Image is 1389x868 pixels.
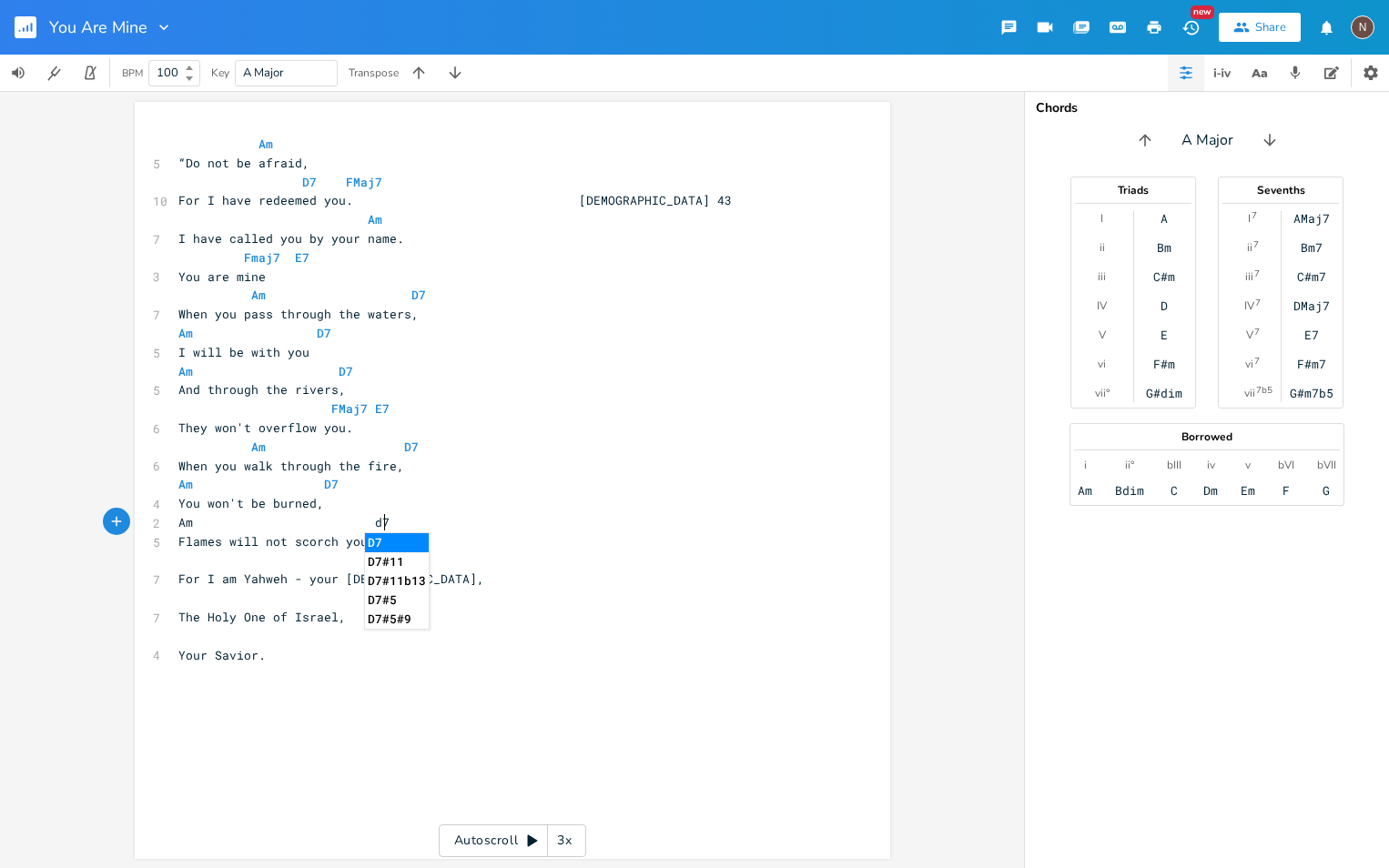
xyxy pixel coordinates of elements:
[1078,483,1092,498] div: Am
[349,67,399,78] div: Transpose
[178,325,193,341] span: Am
[1248,211,1251,226] div: I
[317,325,331,341] span: D7
[243,65,284,81] span: A Major
[1323,483,1330,498] div: G
[178,192,732,208] span: For I have redeemed you. [DEMOGRAPHIC_DATA] 43
[1203,483,1218,498] div: Dm
[1191,5,1214,19] div: New
[178,381,346,398] span: And through the rivers,
[1167,458,1181,472] div: bIII
[368,211,382,227] span: Am
[1098,269,1106,284] div: iii
[339,363,353,379] span: D7
[178,514,390,530] span: Am d7
[178,476,193,492] span: Am
[178,344,309,360] span: I will be with you
[1161,328,1168,342] div: E
[122,68,143,78] div: BPM
[178,306,419,322] span: When you pass through the waters,
[1293,211,1330,226] div: AMaj7
[1098,357,1106,371] div: vi
[365,610,429,629] li: D7#5#9
[49,19,147,35] span: You Are Mine
[244,249,280,266] span: Fmaj7
[1278,458,1294,472] div: bVI
[1084,458,1087,472] div: i
[1254,354,1260,368] sup: 7
[1256,383,1272,398] sup: 7b5
[178,363,193,379] span: Am
[1157,240,1171,255] div: Bm
[1254,325,1260,339] sup: 7
[1181,130,1233,151] span: A Major
[178,570,484,587] span: For I am Yahweh - your [DEMOGRAPHIC_DATA],
[1036,102,1378,115] div: Chords
[1301,240,1323,255] div: Bm7
[548,824,581,857] div: 3x
[1161,211,1168,226] div: A
[178,458,404,474] span: When you walk through the fire,
[1125,458,1134,472] div: ii°
[251,287,266,303] span: Am
[1245,458,1251,472] div: v
[1100,211,1103,226] div: I
[1254,267,1260,281] sup: 7
[1171,483,1178,498] div: C
[1146,386,1182,400] div: G#dim
[1297,269,1326,284] div: C#m7
[1253,237,1259,252] sup: 7
[1095,386,1110,400] div: vii°
[178,155,309,171] span: “Do not be afraid,
[1172,11,1209,44] button: New
[1219,13,1301,42] button: Share
[1245,269,1253,284] div: iii
[295,249,309,266] span: E7
[1283,483,1290,498] div: F
[365,590,429,610] li: D7#5
[178,495,324,511] span: You won't be burned,
[1351,15,1374,39] div: Nathan
[439,824,586,857] div: Autoscroll
[365,552,429,571] li: D7#11
[1247,240,1252,255] div: ii
[1097,298,1107,313] div: IV
[1317,458,1336,472] div: bVII
[1115,483,1144,498] div: Bdim
[1293,298,1330,313] div: DMaj7
[178,230,404,247] span: I have called you by your name.
[1245,357,1253,371] div: vi
[178,647,266,663] span: Your Savior.
[331,400,368,417] span: FMaj7
[178,419,353,436] span: They won't overflow you.
[1153,269,1175,284] div: C#m
[1297,357,1326,371] div: F#m7
[259,136,273,152] span: Am
[411,287,426,303] span: D7
[251,439,266,455] span: Am
[1244,386,1255,400] div: vii
[1100,240,1105,255] div: ii
[1207,458,1215,472] div: iv
[346,174,382,190] span: FMaj7
[1351,6,1374,48] button: N
[1255,19,1286,35] div: Share
[365,533,429,552] li: D7
[178,533,375,550] span: Flames will not scorch you.
[211,67,229,78] div: Key
[302,174,317,190] span: D7
[1099,328,1106,342] div: V
[365,571,429,590] li: D7#11b13
[1304,328,1319,342] div: E7
[1241,483,1255,498] div: Em
[404,439,419,455] span: D7
[1255,296,1261,310] sup: 7
[375,400,390,417] span: E7
[1244,298,1254,313] div: IV
[1246,328,1253,342] div: V
[1070,431,1343,442] div: Borrowed
[1071,185,1195,196] div: Triads
[178,609,346,625] span: The Holy One of Israel,
[1161,298,1168,313] div: D
[324,476,339,492] span: D7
